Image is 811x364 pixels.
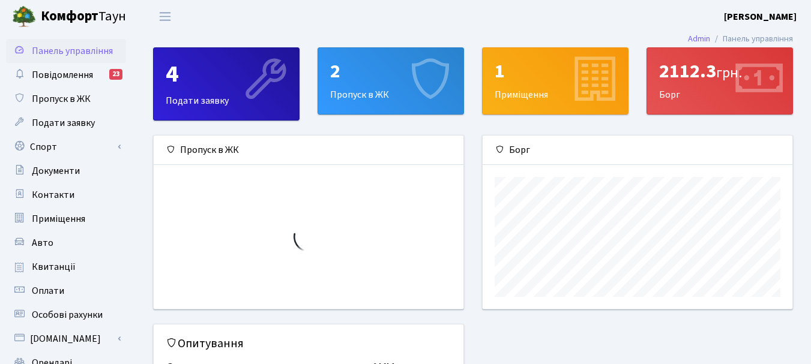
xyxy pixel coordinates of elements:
[6,159,126,183] a: Документи
[32,212,85,225] span: Приміщення
[6,39,126,63] a: Панель управління
[6,183,126,207] a: Контакти
[32,236,53,249] span: Авто
[41,7,98,26] b: Комфорт
[6,63,126,87] a: Повідомлення23
[6,279,126,303] a: Оплати
[318,48,463,114] div: Пропуск в ЖК
[647,48,792,114] div: Борг
[166,60,287,89] div: 4
[32,188,74,201] span: Контакти
[32,92,91,106] span: Пропуск в ЖК
[716,62,742,83] span: грн.
[166,336,451,351] h5: Опитування
[482,47,629,115] a: 1Приміщення
[6,135,126,159] a: Спорт
[32,44,113,58] span: Панель управління
[153,47,300,121] a: 4Подати заявку
[154,136,463,165] div: Пропуск в ЖК
[150,7,180,26] button: Переключити навігацію
[6,87,126,111] a: Пропуск в ЖК
[724,10,797,23] b: [PERSON_NAME]
[318,47,464,115] a: 2Пропуск в ЖК
[330,60,451,83] div: 2
[32,116,95,130] span: Подати заявку
[688,32,710,45] a: Admin
[483,48,628,114] div: Приміщення
[6,327,126,351] a: [DOMAIN_NAME]
[670,26,811,52] nav: breadcrumb
[154,48,299,120] div: Подати заявку
[659,60,780,83] div: 2112.3
[32,284,64,297] span: Оплати
[495,60,616,83] div: 1
[32,164,80,178] span: Документи
[41,7,126,27] span: Таун
[12,5,36,29] img: logo.png
[6,207,126,231] a: Приміщення
[6,303,126,327] a: Особові рахунки
[32,308,103,321] span: Особові рахунки
[6,231,126,255] a: Авто
[710,32,793,46] li: Панель управління
[32,260,76,273] span: Квитанції
[724,10,797,24] a: [PERSON_NAME]
[6,255,126,279] a: Квитанції
[109,69,122,80] div: 23
[483,136,792,165] div: Борг
[6,111,126,135] a: Подати заявку
[32,68,93,82] span: Повідомлення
